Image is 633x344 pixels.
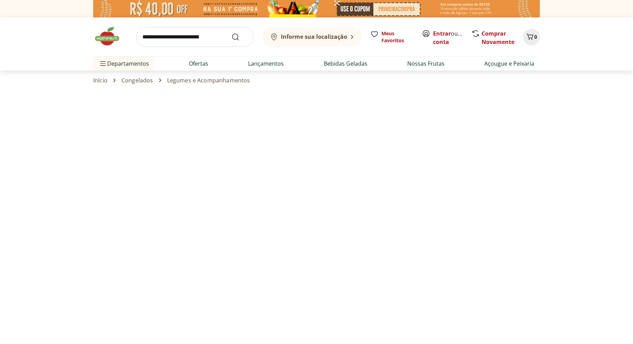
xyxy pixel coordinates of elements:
[99,55,149,72] span: Departamentos
[407,59,445,68] a: Nossas Frutas
[534,34,537,40] span: 0
[433,29,464,46] span: ou
[121,77,153,83] a: Congelados
[433,30,471,46] a: Criar conta
[484,59,534,68] a: Açougue e Peixaria
[167,77,250,83] a: Legumes e Acompanhamentos
[324,59,367,68] a: Bebidas Geladas
[370,30,414,44] a: Meus Favoritos
[248,59,284,68] a: Lançamentos
[433,30,451,37] a: Entrar
[523,29,540,45] button: Carrinho
[136,27,254,47] input: search
[93,26,128,47] img: Hortifruti
[99,55,107,72] button: Menu
[281,33,347,41] b: Informe sua localização
[189,59,208,68] a: Ofertas
[381,30,414,44] span: Meus Favoritos
[93,77,107,83] a: Início
[482,30,514,46] a: Comprar Novamente
[262,27,362,47] button: Informe sua localização
[231,33,248,41] button: Submit Search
